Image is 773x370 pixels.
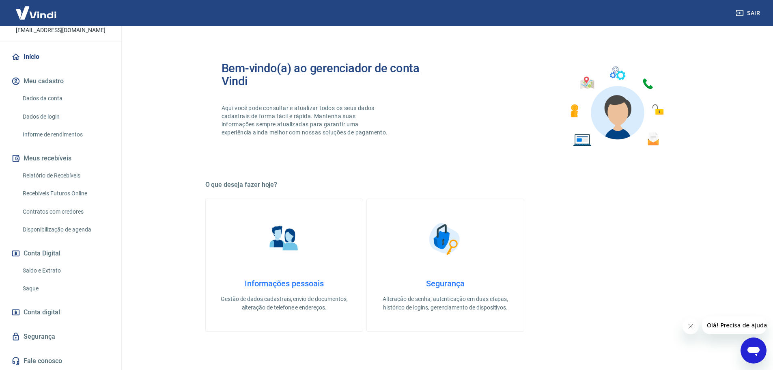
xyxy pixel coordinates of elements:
h5: O que deseja fazer hoje? [205,181,686,189]
a: Saque [19,280,112,297]
a: Fale conosco [10,352,112,370]
iframe: Fechar mensagem [683,318,699,334]
p: Gestão de dados cadastrais, envio de documentos, alteração de telefone e endereços. [219,295,350,312]
a: Saldo e Extrato [19,262,112,279]
img: Informações pessoais [264,219,304,259]
button: Conta Digital [10,245,112,262]
h4: Informações pessoais [219,279,350,288]
button: Sair [734,6,763,21]
a: Dados de login [19,108,112,125]
h4: Segurança [380,279,511,288]
p: [EMAIL_ADDRESS][DOMAIN_NAME] [16,26,106,35]
iframe: Mensagem da empresa [702,316,767,334]
a: Conta digital [10,303,112,321]
a: SegurançaSegurançaAlteração de senha, autenticação em duas etapas, histórico de logins, gerenciam... [366,199,524,332]
a: Informações pessoaisInformações pessoaisGestão de dados cadastrais, envio de documentos, alteraçã... [205,199,363,332]
span: Olá! Precisa de ajuda? [5,6,68,12]
button: Meu cadastro [10,72,112,90]
img: Segurança [425,219,465,259]
a: Início [10,48,112,66]
a: Disponibilização de agenda [19,221,112,238]
p: Aqui você pode consultar e atualizar todos os seus dados cadastrais de forma fácil e rápida. Mant... [222,104,390,136]
a: Segurança [10,328,112,346]
button: Meus recebíveis [10,149,112,167]
p: Alteração de senha, autenticação em duas etapas, histórico de logins, gerenciamento de dispositivos. [380,295,511,312]
a: Relatório de Recebíveis [19,167,112,184]
a: Dados da conta [19,90,112,107]
iframe: Botão para abrir a janela de mensagens [741,338,767,364]
img: Imagem de um avatar masculino com diversos icones exemplificando as funcionalidades do gerenciado... [563,62,670,151]
img: Vindi [10,0,62,25]
h2: Bem-vindo(a) ao gerenciador de conta Vindi [222,62,446,88]
a: Contratos com credores [19,203,112,220]
span: Conta digital [24,307,60,318]
a: Recebíveis Futuros Online [19,185,112,202]
a: Informe de rendimentos [19,126,112,143]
